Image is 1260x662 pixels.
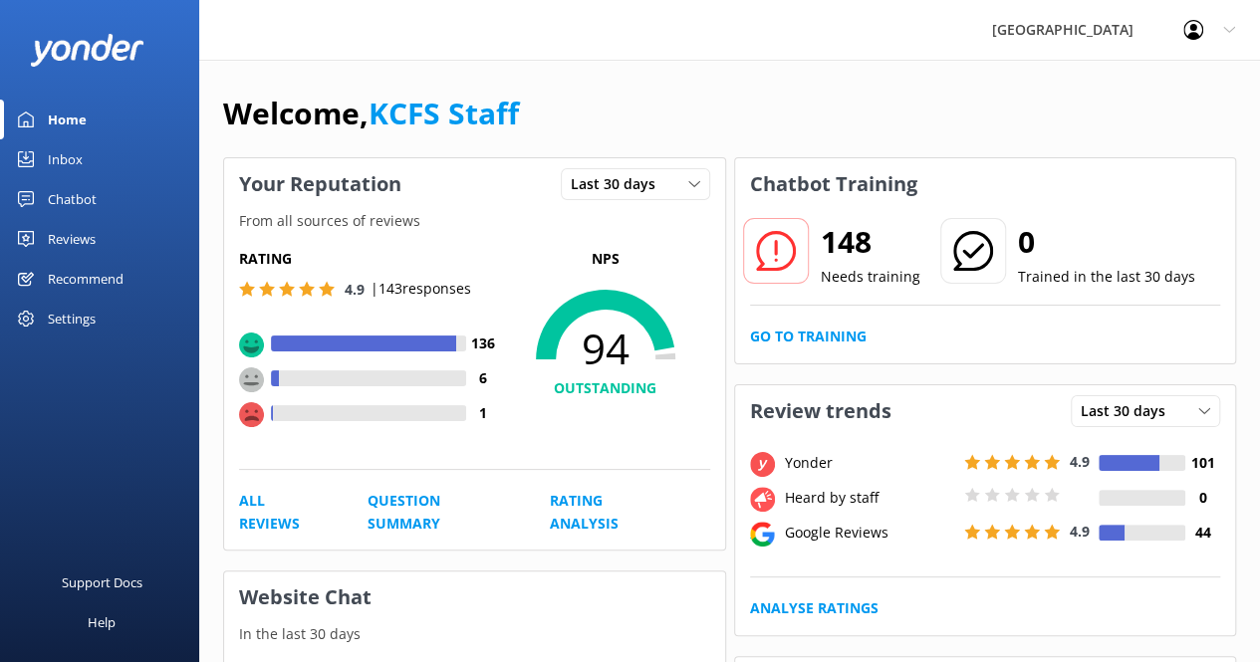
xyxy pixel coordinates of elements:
h4: 101 [1185,452,1220,474]
a: Analyse Ratings [750,597,879,619]
img: yonder-white-logo.png [30,34,144,67]
div: Support Docs [62,562,142,602]
span: 4.9 [1070,452,1090,471]
div: Yonder [780,452,959,474]
div: Settings [48,299,96,338]
p: Trained in the last 30 days [1018,266,1195,288]
div: Reviews [48,219,96,259]
span: Last 30 days [1081,400,1177,422]
span: 4.9 [345,280,365,299]
h4: 1 [466,402,501,424]
span: Last 30 days [571,173,667,195]
div: Help [88,602,116,642]
h2: 148 [821,218,920,266]
div: Recommend [48,259,124,299]
div: Home [48,100,87,139]
h2: 0 [1018,218,1195,266]
h3: Chatbot Training [735,158,932,210]
a: KCFS Staff [369,93,519,133]
a: Question Summary [368,490,505,535]
div: Heard by staff [780,487,959,509]
h4: OUTSTANDING [501,377,710,399]
a: Rating Analysis [550,490,665,535]
h4: 136 [466,332,501,354]
h1: Welcome, [223,90,519,137]
span: 94 [501,324,710,373]
p: In the last 30 days [224,623,725,645]
div: Chatbot [48,179,97,219]
h3: Review trends [735,385,906,437]
h4: 44 [1185,522,1220,544]
h3: Website Chat [224,571,725,623]
h5: Rating [239,248,501,270]
div: Inbox [48,139,83,179]
h3: Your Reputation [224,158,416,210]
h4: 0 [1185,487,1220,509]
span: 4.9 [1070,522,1090,541]
a: All Reviews [239,490,323,535]
div: Google Reviews [780,522,959,544]
p: | 143 responses [371,278,471,300]
p: NPS [501,248,710,270]
a: Go to Training [750,326,867,347]
h4: 6 [466,367,501,389]
p: From all sources of reviews [224,210,725,232]
p: Needs training [821,266,920,288]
